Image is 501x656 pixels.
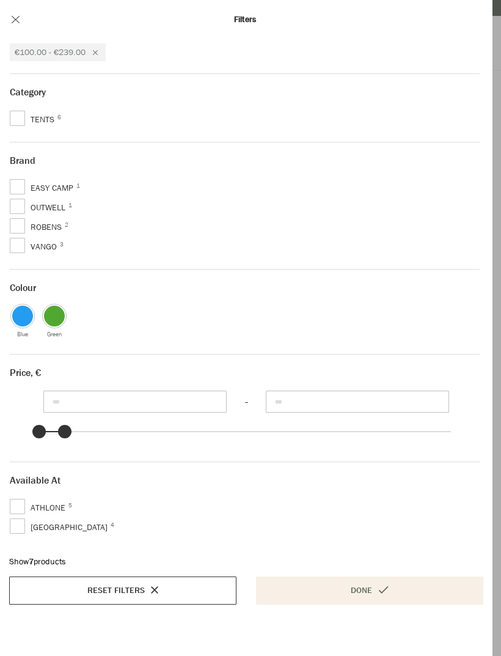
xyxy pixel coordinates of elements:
[10,112,60,127] span: Tents
[38,330,70,339] div: Green
[10,201,71,215] span: Outwell
[10,520,114,535] span: [GEOGRAPHIC_DATA]
[10,240,63,254] span: Vango
[12,306,33,326] span: Colour: Blue
[266,391,449,413] input: Maximum value
[10,220,68,235] span: Robens
[234,13,256,25] span: Filters
[10,474,60,487] span: Available At
[10,181,79,196] span: Easy Camp
[10,282,36,294] span: Colour
[15,46,86,58] span: €100.00 - €239.00
[86,46,98,58] div: Remove filter: 100.0000\,1901.0000
[227,397,266,407] span: –
[29,556,34,567] b: 7
[256,577,483,605] button: Done
[111,520,214,529] span: 4
[10,86,46,98] span: Category
[60,240,113,249] span: 3
[31,367,41,379] span: , €
[7,330,38,339] div: Blue
[76,181,146,190] span: 1
[44,306,65,326] span: Colour: Green
[10,501,71,515] span: Athlone
[43,391,227,413] input: Minimum value
[68,501,130,510] span: 5
[9,556,483,567] div: Show products
[57,112,108,122] span: 6
[65,220,123,229] span: 2
[68,201,130,210] span: 1
[9,577,236,605] button: Reset filters
[10,155,35,167] span: Brand
[10,367,41,379] span: Price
